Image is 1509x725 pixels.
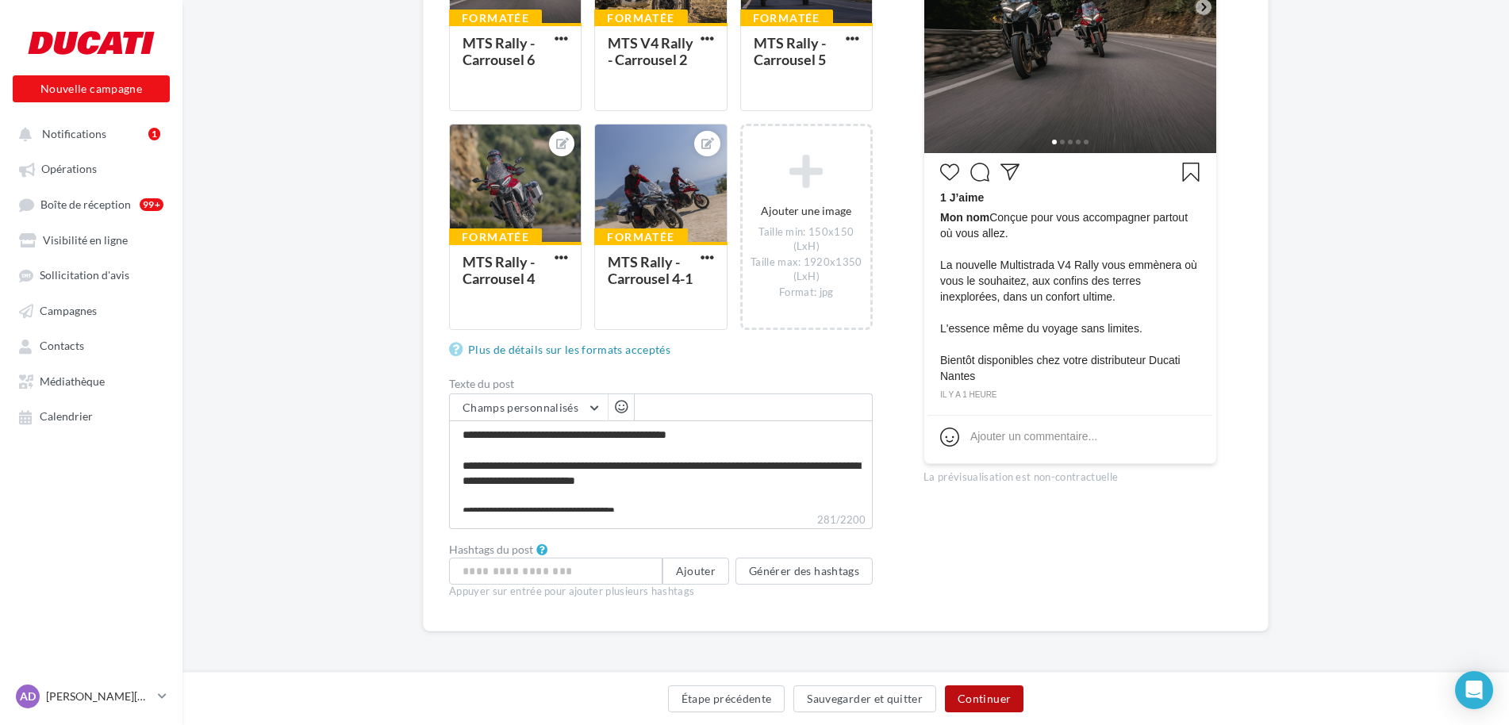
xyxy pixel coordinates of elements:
button: Étape précédente [668,685,785,712]
div: Ajouter un commentaire... [970,428,1097,444]
div: 1 J’aime [940,190,1200,209]
button: Notifications 1 [10,119,167,148]
a: Plus de détails sur les formats acceptés [449,340,677,359]
span: Notifications [42,127,106,140]
div: La prévisualisation est non-contractuelle [923,464,1217,485]
div: MTS V4 Rally - Carrousel 2 [608,34,693,68]
div: Formatée [594,10,687,27]
div: Formatée [449,10,542,27]
span: Campagnes [40,304,97,317]
button: Générer des hashtags [735,558,873,585]
span: Mon nom [940,211,989,224]
div: MTS Rally - Carrousel 4-1 [608,253,693,287]
div: Formatée [594,228,687,246]
svg: J’aime [940,163,959,182]
button: Ajouter [662,558,729,585]
div: Formatée [449,228,542,246]
div: Appuyer sur entrée pour ajouter plusieurs hashtags [449,585,873,599]
svg: Partager la publication [1000,163,1019,182]
div: 99+ [140,198,163,211]
span: Champs personnalisés [463,401,578,414]
div: MTS Rally - Carrousel 5 [754,34,826,68]
a: Visibilité en ligne [10,225,173,254]
span: Opérations [41,163,97,176]
div: il y a 1 heure [940,388,1200,402]
span: Conçue pour vous accompagner partout où vous allez. La nouvelle Multistrada V4 Rally vous emmèner... [940,209,1200,384]
div: Open Intercom Messenger [1455,671,1493,709]
a: AD [PERSON_NAME][DEMOGRAPHIC_DATA] [13,681,170,712]
span: Médiathèque [40,374,105,388]
span: Visibilité en ligne [43,233,128,247]
label: Hashtags du post [449,544,533,555]
span: Calendrier [40,410,93,424]
a: Campagnes [10,296,173,324]
a: Contacts [10,331,173,359]
a: Boîte de réception99+ [10,190,173,219]
button: Nouvelle campagne [13,75,170,102]
span: Sollicitation d'avis [40,269,129,282]
svg: Enregistrer [1181,163,1200,182]
div: MTS Rally - Carrousel 4 [463,253,535,287]
a: Sollicitation d'avis [10,260,173,289]
div: MTS Rally - Carrousel 6 [463,34,535,68]
button: Sauvegarder et quitter [793,685,936,712]
label: Texte du post [449,378,873,389]
svg: Emoji [940,428,959,447]
div: 1 [148,128,160,140]
p: [PERSON_NAME][DEMOGRAPHIC_DATA] [46,689,152,704]
div: Formatée [740,10,833,27]
span: Boîte de réception [40,198,131,211]
a: Opérations [10,154,173,182]
svg: Commenter [970,163,989,182]
a: Médiathèque [10,366,173,395]
a: Calendrier [10,401,173,430]
label: 281/2200 [449,512,873,529]
span: AD [20,689,36,704]
button: Continuer [945,685,1023,712]
span: Contacts [40,339,84,353]
button: Champs personnalisés [450,394,608,421]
